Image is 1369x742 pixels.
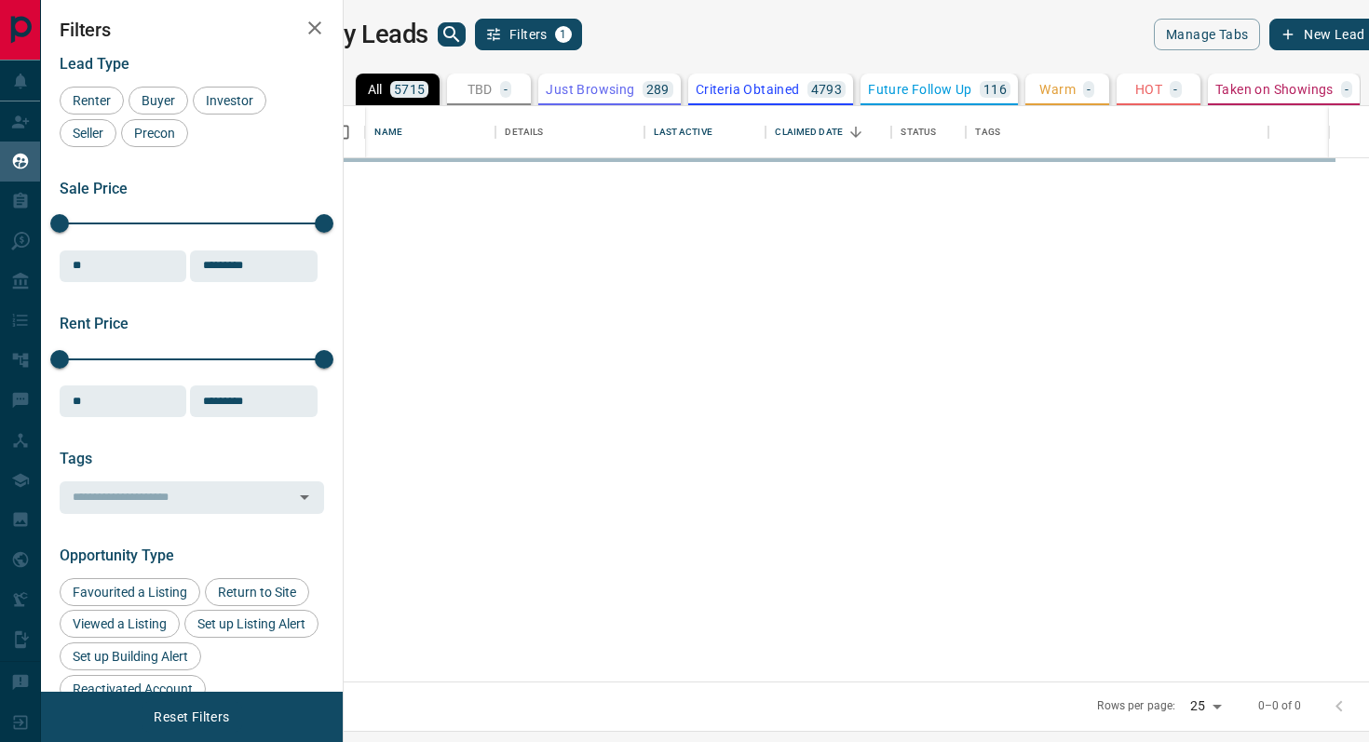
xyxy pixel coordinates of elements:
p: Taken on Showings [1215,83,1334,96]
p: 289 [646,83,670,96]
div: Details [505,106,543,158]
div: Claimed Date [775,106,843,158]
div: Buyer [129,87,188,115]
h1: My Leads [321,20,428,49]
div: Set up Building Alert [60,642,201,670]
div: Investor [193,87,266,115]
div: Tags [966,106,1267,158]
span: Lead Type [60,55,129,73]
button: Manage Tabs [1154,19,1260,50]
p: - [504,83,508,96]
div: Details [495,106,644,158]
span: Investor [199,93,260,108]
p: Warm [1039,83,1076,96]
span: Sale Price [60,180,128,197]
span: Precon [128,126,182,141]
div: Return to Site [205,578,309,606]
div: Seller [60,119,116,147]
div: Last Active [654,106,712,158]
button: search button [438,22,466,47]
p: TBD [468,83,493,96]
p: Criteria Obtained [696,83,800,96]
div: Name [365,106,495,158]
span: Tags [60,450,92,467]
button: Reset Filters [142,701,241,733]
div: Set up Listing Alert [184,610,319,638]
span: Viewed a Listing [66,616,173,631]
p: - [1345,83,1349,96]
div: Reactivated Account [60,675,206,703]
span: Reactivated Account [66,681,199,696]
p: Just Browsing [546,83,634,96]
p: 4793 [811,83,843,96]
span: Set up Building Alert [66,649,195,664]
p: - [1087,83,1091,96]
div: Status [901,106,936,158]
span: Buyer [135,93,182,108]
span: Return to Site [211,585,303,600]
p: Future Follow Up [868,83,971,96]
span: Favourited a Listing [66,585,194,600]
div: Status [891,106,966,158]
span: Opportunity Type [60,546,174,564]
p: 0–0 of 0 [1258,698,1302,714]
p: 116 [983,83,1007,96]
h2: Filters [60,19,324,41]
div: Precon [121,119,188,147]
div: Name [374,106,402,158]
span: Seller [66,126,110,141]
div: Last Active [644,106,766,158]
span: Rent Price [60,315,129,332]
div: Claimed Date [766,106,891,158]
p: Rows per page: [1097,698,1175,714]
button: Filters1 [475,19,582,50]
p: HOT [1135,83,1162,96]
div: Viewed a Listing [60,610,180,638]
div: Renter [60,87,124,115]
span: Set up Listing Alert [191,616,312,631]
button: Open [291,484,318,510]
div: Favourited a Listing [60,578,200,606]
div: Tags [975,106,1000,158]
p: - [1173,83,1177,96]
div: 25 [1183,693,1227,720]
p: 5715 [394,83,426,96]
button: Sort [843,119,869,145]
span: 1 [557,28,570,41]
span: Renter [66,93,117,108]
p: All [368,83,383,96]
